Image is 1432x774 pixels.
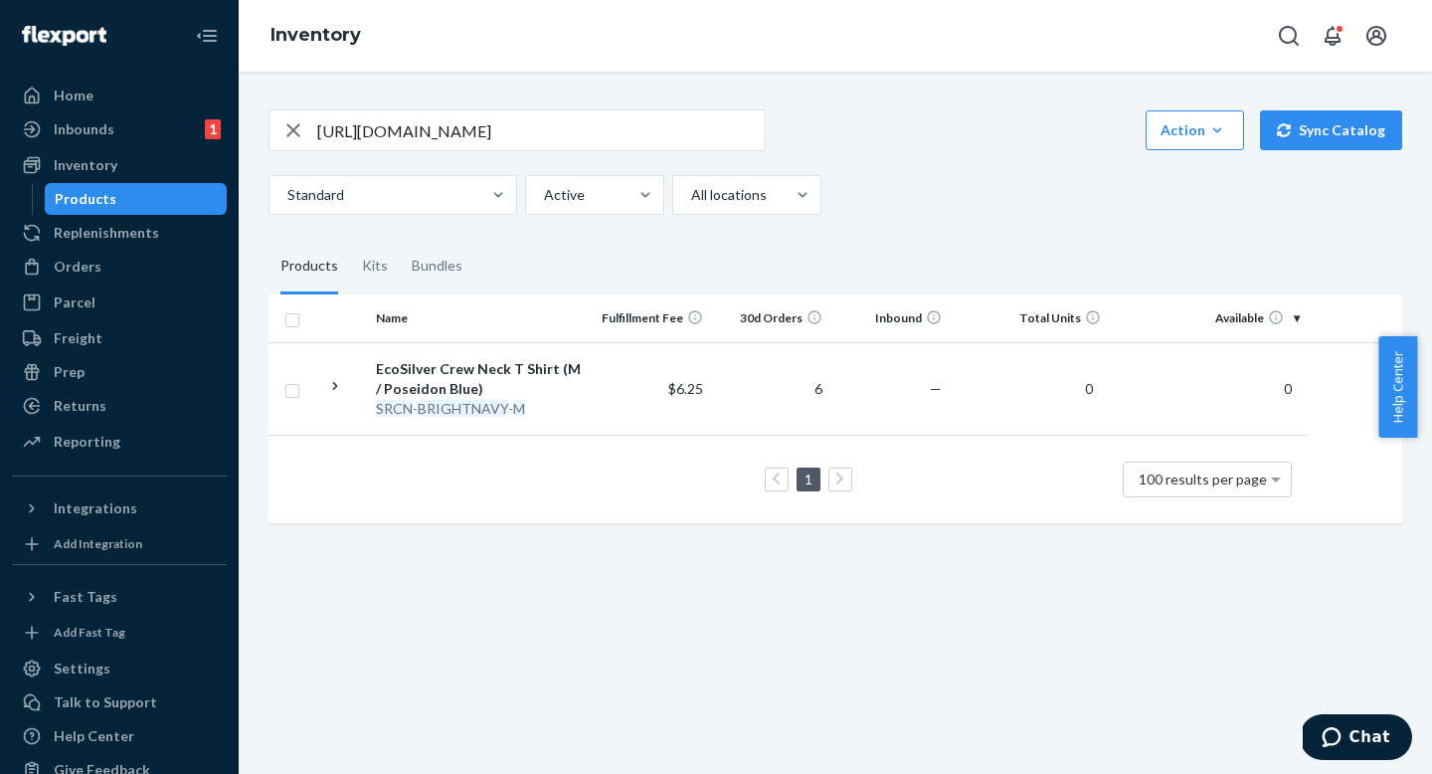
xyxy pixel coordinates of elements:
[280,239,338,294] div: Products
[54,362,85,382] div: Prep
[54,726,134,746] div: Help Center
[12,356,227,388] a: Prep
[12,653,227,684] a: Settings
[930,380,942,397] span: —
[412,239,462,294] div: Bundles
[54,155,117,175] div: Inventory
[668,380,703,397] span: $6.25
[1276,380,1300,397] span: 0
[711,294,830,342] th: 30d Orders
[513,400,525,417] em: M
[12,532,227,556] a: Add Integration
[255,7,377,65] ol: breadcrumbs
[54,624,125,641] div: Add Fast Tag
[12,581,227,613] button: Fast Tags
[187,16,227,56] button: Close Navigation
[285,185,287,205] input: Standard
[54,396,106,416] div: Returns
[55,189,116,209] div: Products
[45,183,228,215] a: Products
[12,322,227,354] a: Freight
[54,587,117,607] div: Fast Tags
[22,26,106,46] img: Flexport logo
[1378,336,1417,438] button: Help Center
[54,86,93,105] div: Home
[54,292,95,312] div: Parcel
[54,119,114,139] div: Inbounds
[54,223,159,243] div: Replenishments
[12,426,227,458] a: Reporting
[54,535,142,552] div: Add Integration
[376,400,413,417] em: SRCN
[1269,16,1309,56] button: Open Search Box
[801,471,816,487] a: Page 1 is your current page
[1161,120,1229,140] div: Action
[54,432,120,452] div: Reporting
[711,342,830,435] td: 6
[270,24,361,46] a: Inventory
[12,621,227,645] a: Add Fast Tag
[12,80,227,111] a: Home
[418,400,508,417] em: BRIGHTNAVY
[1077,380,1101,397] span: 0
[54,692,157,712] div: Talk to Support
[12,217,227,249] a: Replenishments
[376,359,584,399] div: EcoSilver Crew Neck T Shirt (M / Poseidon Blue)
[54,257,101,277] div: Orders
[1146,110,1244,150] button: Action
[12,251,227,283] a: Orders
[542,185,544,205] input: Active
[317,110,765,150] input: Search inventory by name or sku
[54,498,137,518] div: Integrations
[12,492,227,524] button: Integrations
[12,686,227,718] button: Talk to Support
[1303,714,1412,764] iframe: Opens a widget where you can chat to one of our agents
[1139,471,1267,487] span: 100 results per page
[362,239,388,294] div: Kits
[54,328,102,348] div: Freight
[830,294,950,342] th: Inbound
[12,390,227,422] a: Returns
[12,287,227,318] a: Parcel
[1313,16,1352,56] button: Open notifications
[12,720,227,752] a: Help Center
[368,294,592,342] th: Name
[950,294,1109,342] th: Total Units
[592,294,711,342] th: Fulfillment Fee
[376,399,584,419] div: - -
[1260,110,1402,150] button: Sync Catalog
[1109,294,1308,342] th: Available
[689,185,691,205] input: All locations
[54,659,110,678] div: Settings
[12,149,227,181] a: Inventory
[205,119,221,139] div: 1
[1356,16,1396,56] button: Open account menu
[12,113,227,145] a: Inbounds1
